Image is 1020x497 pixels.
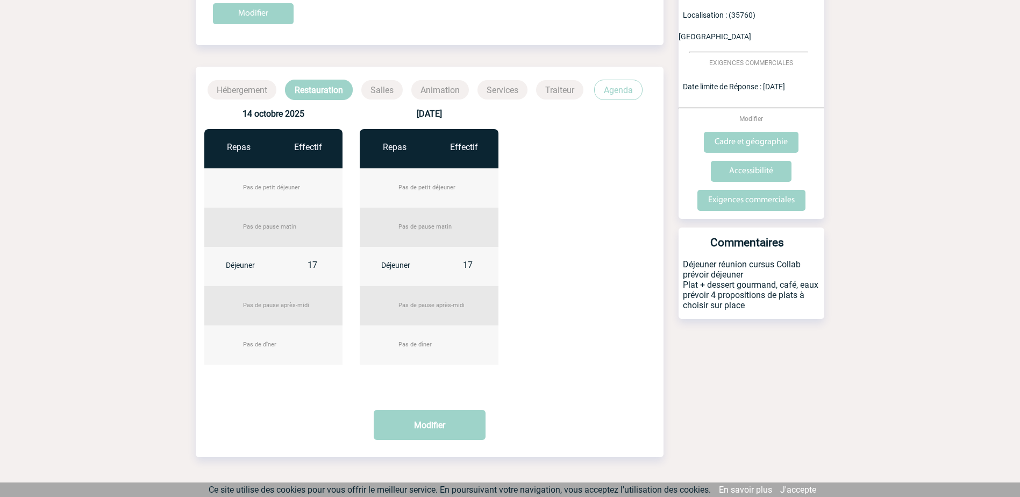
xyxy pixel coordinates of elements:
div: Effectif [273,142,343,152]
span: EXIGENCES COMMERCIALES [709,59,793,67]
p: Animation [411,80,469,100]
div: Repas [360,142,429,152]
span: Pas de pause après-midi [398,302,465,309]
h3: Commentaires [683,236,811,259]
a: En savoir plus [719,485,772,495]
div: Repas [204,142,274,152]
p: Déjeuner réunion cursus Collab prévoir déjeuner Plat + dessert gourmand, café, eaux prévoir 4 pro... [679,259,824,319]
a: J'accepte [780,485,816,495]
span: Déjeuner [226,261,255,269]
p: Traiteur [536,80,583,100]
input: Cadre et géographie [704,132,798,153]
span: Modifier [739,115,763,123]
span: Localisation : (35760) [GEOGRAPHIC_DATA] [679,11,755,41]
b: [DATE] [417,109,442,119]
div: Effectif [429,142,498,152]
span: 17 [463,260,473,270]
p: Services [477,80,527,100]
p: Hébergement [208,80,276,100]
span: Ce site utilise des cookies pour vous offrir le meilleur service. En poursuivant votre navigation... [209,485,711,495]
span: 17 [308,260,317,270]
input: Modifier [213,3,294,24]
span: Pas de petit déjeuner [398,184,455,191]
span: Pas de pause matin [243,223,296,230]
span: Pas de petit déjeuner [243,184,300,191]
button: Modifier [374,410,486,440]
input: Exigences commerciales [697,190,805,211]
span: Pas de dîner [243,341,276,348]
b: 14 octobre 2025 [242,109,304,119]
span: Pas de dîner [398,341,432,348]
span: Déjeuner [381,261,410,269]
span: Pas de pause matin [398,223,452,230]
span: Pas de pause après-midi [243,302,309,309]
input: Accessibilité [711,161,791,182]
span: Date limite de Réponse : [DATE] [683,82,785,91]
p: Salles [361,80,403,100]
p: Restauration [285,80,353,100]
p: Agenda [594,80,643,100]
